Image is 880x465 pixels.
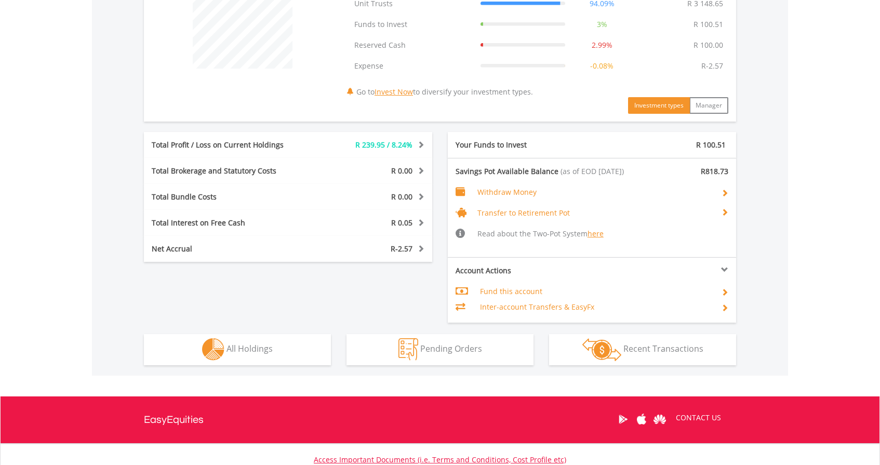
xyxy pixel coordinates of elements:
a: Google Play [614,403,632,435]
span: R-2.57 [391,244,412,254]
div: Net Accrual [144,244,312,254]
a: Apple [632,403,650,435]
td: Inter-account Transfers & EasyFx [480,299,713,315]
div: Account Actions [448,265,592,276]
td: -0.08% [570,56,634,76]
span: (as of EOD [DATE]) [561,166,624,176]
div: Your Funds to Invest [448,140,592,150]
span: R 0.00 [391,166,412,176]
td: Reserved Cash [349,35,475,56]
span: All Holdings [226,343,273,354]
div: Total Brokerage and Statutory Costs [144,166,312,176]
a: EasyEquities [144,396,204,443]
span: Savings Pot Available Balance [456,166,558,176]
div: Total Interest on Free Cash [144,218,312,228]
span: R 100.51 [696,140,726,150]
span: Pending Orders [420,343,482,354]
span: Recent Transactions [623,343,703,354]
button: Recent Transactions [549,334,736,365]
span: Read about the Two-Pot System [477,229,604,238]
td: 2.99% [570,35,634,56]
td: Fund this account [480,284,713,299]
button: Pending Orders [346,334,534,365]
a: Invest Now [375,87,413,97]
img: pending_instructions-wht.png [398,338,418,361]
button: Manager [689,97,728,114]
td: R-2.57 [696,56,728,76]
a: CONTACT US [669,403,728,432]
a: Access Important Documents (i.e. Terms and Conditions, Cost Profile etc) [314,455,566,464]
td: R 100.00 [688,35,728,56]
a: Huawei [650,403,669,435]
img: transactions-zar-wht.png [582,338,621,361]
div: R818.73 [664,166,736,177]
span: Transfer to Retirement Pot [477,208,570,218]
span: Withdraw Money [477,187,537,197]
a: here [588,229,604,238]
span: R 0.05 [391,218,412,228]
td: R 100.51 [688,14,728,35]
td: Expense [349,56,475,76]
span: R 0.00 [391,192,412,202]
button: All Holdings [144,334,331,365]
td: Funds to Invest [349,14,475,35]
td: 3% [570,14,634,35]
div: Total Bundle Costs [144,192,312,202]
div: Total Profit / Loss on Current Holdings [144,140,312,150]
button: Investment types [628,97,690,114]
img: holdings-wht.png [202,338,224,361]
span: R 239.95 / 8.24% [355,140,412,150]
